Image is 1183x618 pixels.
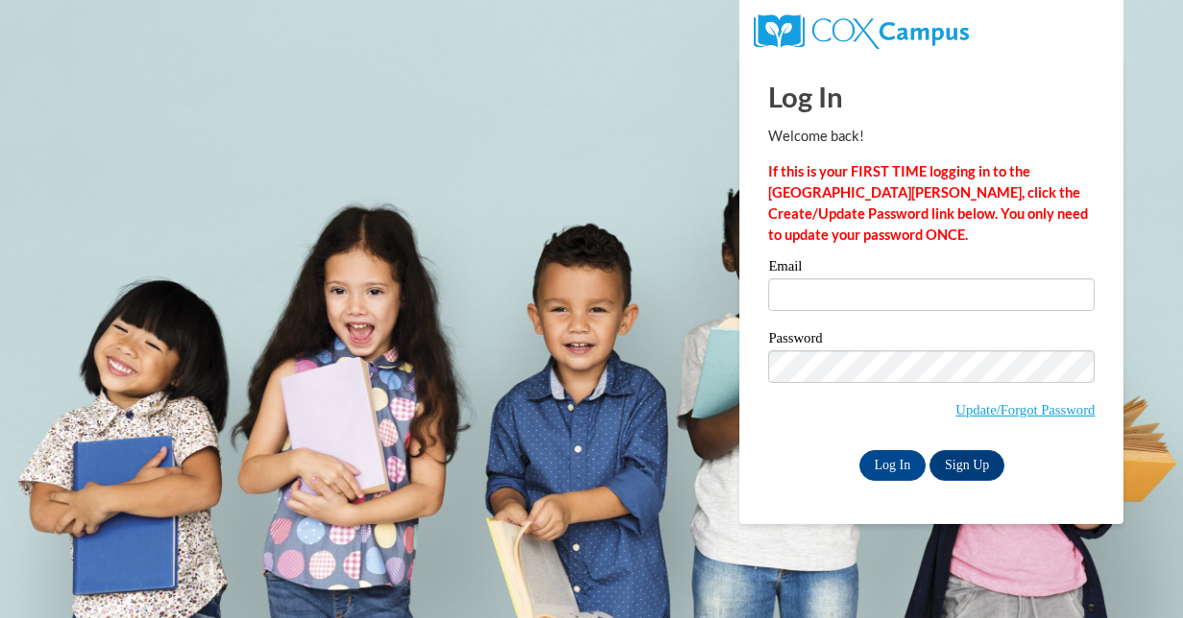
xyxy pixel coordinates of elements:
[955,402,1095,417] a: Update/Forgot Password
[768,126,1095,147] p: Welcome back!
[768,259,1095,278] label: Email
[768,77,1095,116] h1: Log In
[768,163,1088,243] strong: If this is your FIRST TIME logging in to the [GEOGRAPHIC_DATA][PERSON_NAME], click the Create/Upd...
[929,450,1004,481] a: Sign Up
[768,331,1095,350] label: Password
[754,22,968,38] a: COX Campus
[754,14,968,49] img: COX Campus
[859,450,927,481] input: Log In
